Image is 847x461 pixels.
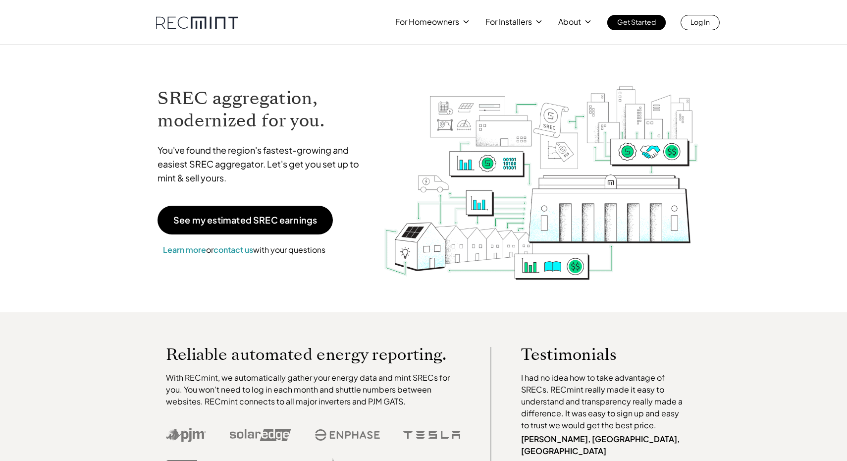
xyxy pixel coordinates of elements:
[213,244,253,255] a: contact us
[166,372,461,407] p: With RECmint, we automatically gather your energy data and mint SRECs for you. You won't need to ...
[521,372,688,431] p: I had no idea how to take advantage of SRECs. RECmint really made it easy to understand and trans...
[163,244,206,255] a: Learn more
[158,143,369,185] p: You've found the region's fastest-growing and easiest SREC aggregator. Let's get you set up to mi...
[173,216,317,225] p: See my estimated SREC earnings
[485,15,532,29] p: For Installers
[166,347,461,362] p: Reliable automated energy reporting.
[681,15,720,30] a: Log In
[607,15,666,30] a: Get Started
[395,15,459,29] p: For Homeowners
[158,206,333,234] a: See my estimated SREC earnings
[383,60,699,283] img: RECmint value cycle
[690,15,710,29] p: Log In
[617,15,656,29] p: Get Started
[521,433,688,457] p: [PERSON_NAME], [GEOGRAPHIC_DATA], [GEOGRAPHIC_DATA]
[158,243,331,256] p: or with your questions
[558,15,581,29] p: About
[521,347,669,362] p: Testimonials
[158,87,369,132] h1: SREC aggregation, modernized for you.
